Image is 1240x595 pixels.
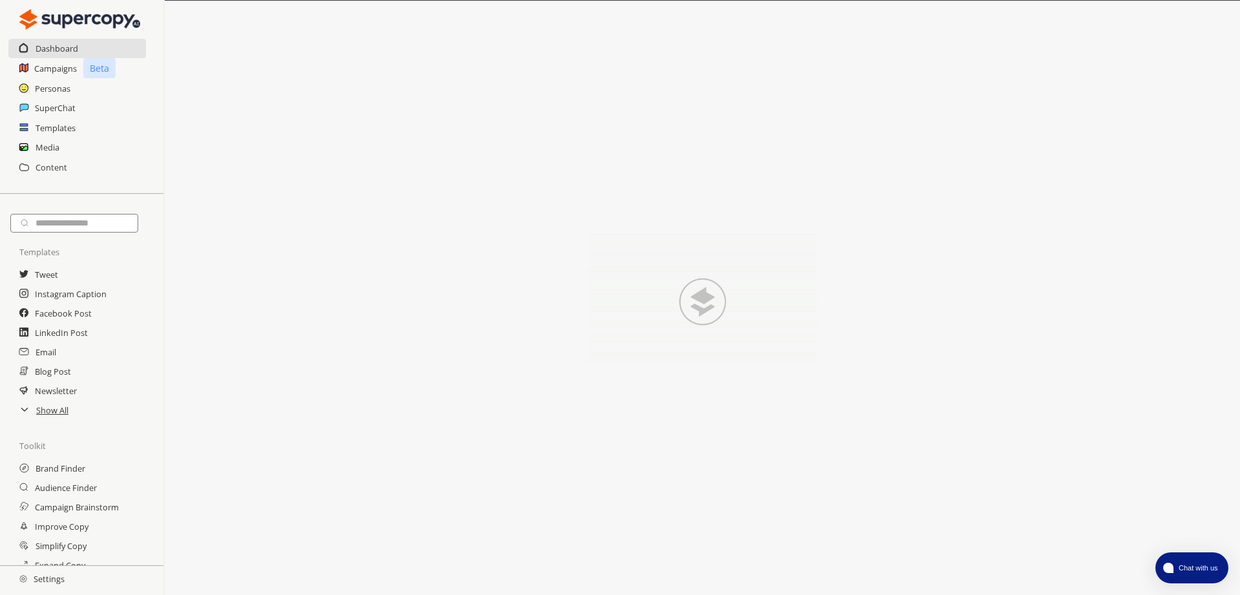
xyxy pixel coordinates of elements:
img: Close [19,6,140,32]
a: Campaign Brainstorm [35,497,119,517]
a: Expand Copy [35,556,85,575]
a: Improve Copy [35,517,88,536]
a: LinkedIn Post [35,323,88,342]
a: Dashboard [36,39,78,58]
span: Chat with us [1173,563,1221,573]
a: Tweet [35,265,58,284]
img: Close [561,234,845,363]
img: Close [19,575,27,583]
a: Email [36,342,56,362]
a: Show All [36,401,68,420]
a: Media [36,138,59,157]
a: Campaigns [34,59,77,78]
a: Blog Post [35,362,71,381]
a: Brand Finder [36,459,85,478]
button: atlas-launcher [1155,552,1228,583]
a: Instagram Caption [35,284,107,304]
a: Personas [35,79,70,98]
a: Audience Finder [35,478,97,497]
a: Facebook Post [35,304,92,323]
p: Beta [83,58,116,78]
a: Newsletter [35,381,77,401]
a: SuperChat [35,98,76,118]
a: Simplify Copy [36,536,87,556]
a: Content [36,158,67,177]
a: Templates [36,118,76,138]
